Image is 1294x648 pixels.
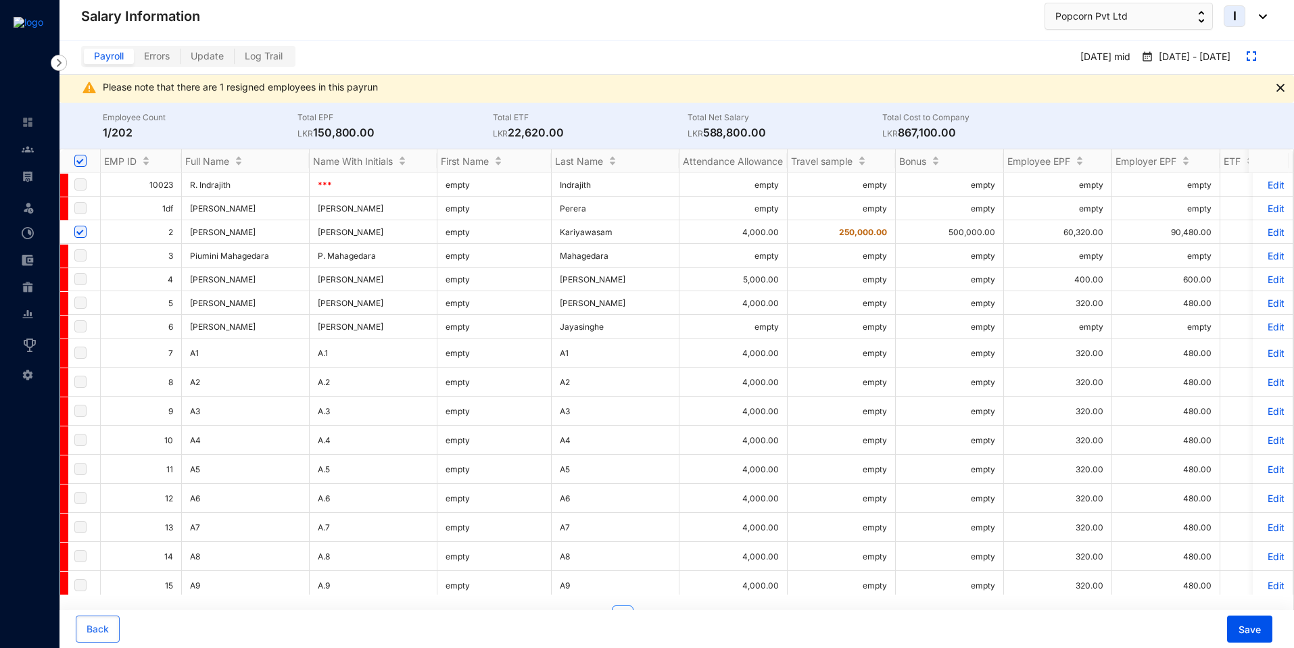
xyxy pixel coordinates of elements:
span: Employee EPF [1007,155,1070,167]
td: 9 [101,397,182,426]
td: 480.00 [1112,571,1220,600]
td: 500,000.00 [896,220,1004,244]
a: Edit [1261,347,1285,359]
td: A.6 [310,484,437,513]
td: empty [437,397,552,426]
td: empty [896,173,1004,197]
td: [PERSON_NAME] [310,197,437,220]
a: 4 [694,606,714,626]
span: [PERSON_NAME] [190,203,301,214]
th: EMP ID [101,149,182,173]
td: 480.00 [1112,455,1220,484]
img: dropdown-black.8e83cc76930a90b1a4fdb6d089b7bf3a.svg [1252,14,1267,19]
td: empty [1112,315,1220,339]
td: empty [788,368,896,397]
td: empty [896,268,1004,291]
span: [PERSON_NAME] [190,298,301,308]
a: 5 [721,606,741,626]
td: 480.00 [1112,339,1220,368]
img: alert-icon-warn.ff6cdca33fb04fa47c6f458aefbe566d.svg [81,80,97,96]
li: Please note that there are 1 resigned employees in this payrun [103,82,385,93]
a: Edit [1261,493,1285,504]
td: Kariyawasam [552,220,679,244]
td: A6 [552,484,679,513]
span: Employer EPF [1116,155,1176,167]
td: empty [788,484,896,513]
td: 480.00 [1112,513,1220,542]
a: Edit [1261,179,1285,191]
button: Popcorn Pvt Ltd [1045,3,1213,30]
td: 480.00 [1112,291,1220,315]
td: 4,000.00 [679,368,788,397]
p: Edit [1261,250,1285,261]
p: LKR [297,127,313,141]
td: 10023 [101,173,182,197]
td: empty [437,173,552,197]
td: Indrajith [552,173,679,197]
td: empty [437,455,552,484]
span: Update [191,50,224,61]
a: Edit [1261,297,1285,309]
th: First Name [437,149,552,173]
td: [PERSON_NAME] [552,291,679,315]
button: right [747,605,769,627]
td: 12 [101,484,182,513]
span: A2 [190,377,301,387]
span: I [1233,10,1237,22]
td: [PERSON_NAME] [310,291,437,315]
p: Salary Information [81,7,200,26]
td: empty [437,268,552,291]
p: Edit [1261,226,1285,238]
td: A2 [552,368,679,397]
a: Edit [1261,551,1285,562]
td: A7 [552,513,679,542]
td: 4,000.00 [679,455,788,484]
td: Jayasinghe [552,315,679,339]
td: 320.00 [1004,513,1112,542]
td: 4,000.00 [679,339,788,368]
td: empty [437,291,552,315]
p: [DATE] - [DATE] [1153,50,1230,65]
td: empty [788,426,896,455]
img: award_outlined.f30b2bda3bf6ea1bf3dd.svg [22,337,38,353]
a: Edit [1261,522,1285,533]
span: A7 [190,522,301,532]
img: payroll-calender.2a2848c9e82147e90922403bdc96c587.svg [1141,50,1153,64]
td: 320.00 [1004,397,1112,426]
td: 600.00 [1112,268,1220,291]
td: empty [1004,244,1112,268]
span: A1 [190,348,301,358]
td: empty [896,197,1004,220]
a: Edit [1261,464,1285,475]
span: Bonus [899,155,926,167]
td: 4,000.00 [679,220,788,244]
td: empty [437,542,552,571]
a: Edit [1261,405,1285,417]
td: 320.00 [1004,426,1112,455]
td: empty [1004,173,1112,197]
td: 7 [101,339,182,368]
th: Name With Initials [310,149,437,173]
td: 4,000.00 [679,513,788,542]
img: logo [14,17,43,28]
span: Errors [144,50,170,61]
span: Payroll [94,50,124,61]
td: empty [896,291,1004,315]
img: alert-close.705d39777261943dbfef1c6d96092794.svg [1276,84,1285,92]
td: 320.00 [1004,455,1112,484]
td: 480.00 [1112,426,1220,455]
td: empty [437,315,552,339]
td: 13 [101,513,182,542]
td: A8 [552,542,679,571]
li: 5 [720,605,742,627]
td: 6 [101,315,182,339]
td: empty [896,315,1004,339]
td: A1 [552,339,679,368]
td: [PERSON_NAME] [552,268,679,291]
span: Last Name [555,155,603,167]
li: Expenses [11,247,43,274]
td: empty [437,197,552,220]
td: empty [788,397,896,426]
